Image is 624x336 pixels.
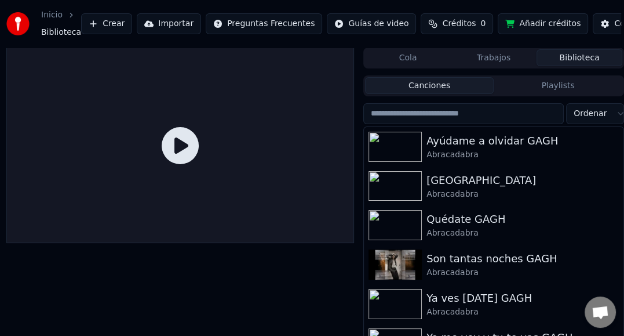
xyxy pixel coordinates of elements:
a: Inicio [41,9,63,21]
button: Playlists [494,77,622,94]
div: Abracadabra [426,306,619,318]
div: Ayúdame a olvidar GAGH [426,133,619,149]
div: [GEOGRAPHIC_DATA] [426,172,619,189]
div: Abracadabra [426,267,619,279]
div: Son tantas noches GAGH [426,251,619,267]
button: Biblioteca [537,49,622,66]
div: Abracadabra [426,189,619,200]
button: Guías de video [327,13,416,34]
span: 0 [480,18,486,30]
div: Ya ves [DATE] GAGH [426,290,619,306]
div: Quédate GAGH [426,211,619,227]
button: Créditos0 [421,13,493,34]
button: Cola [365,49,451,66]
button: Añadir créditos [498,13,588,34]
img: youka [6,12,30,35]
span: Biblioteca [41,27,81,38]
nav: breadcrumb [41,9,81,38]
div: Abracadabra [426,227,619,239]
button: Importar [137,13,201,34]
button: Trabajos [451,49,537,66]
button: Canciones [365,77,494,94]
div: Abracadabra [426,149,619,161]
button: Crear [81,13,132,34]
div: Chat abierto [585,297,616,328]
span: Créditos [442,18,476,30]
button: Preguntas Frecuentes [206,13,322,34]
span: Ordenar [574,108,607,120]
